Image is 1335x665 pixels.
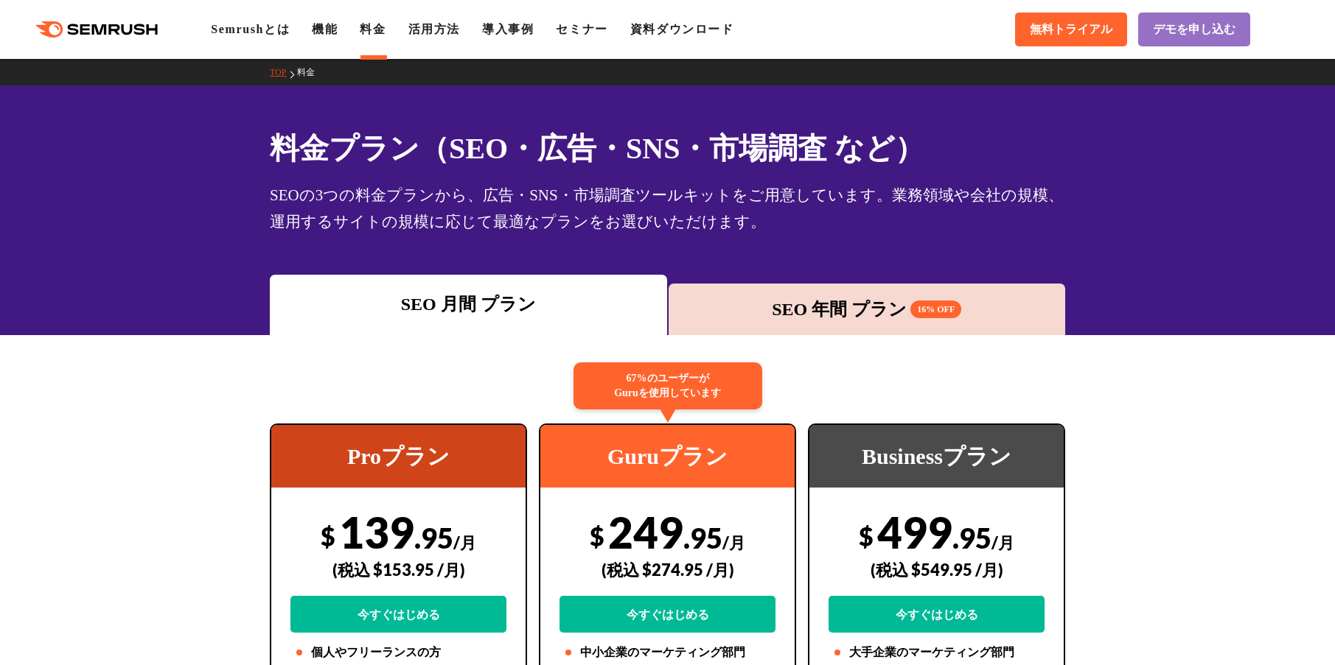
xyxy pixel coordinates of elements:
span: $ [321,521,335,551]
a: デモを申し込む [1138,13,1250,46]
li: 大手企業のマーケティング部門 [829,644,1045,661]
div: 67%のユーザーが Guruを使用しています [574,362,762,409]
a: Semrushとは [211,23,290,35]
a: 資料ダウンロード [630,23,734,35]
a: セミナー [556,23,607,35]
li: 個人やフリーランスの方 [290,644,506,661]
span: /月 [722,532,745,552]
a: 機能 [312,23,338,35]
a: 料金 [360,23,386,35]
a: 活用方法 [408,23,460,35]
div: SEO 年間 プラン [676,296,1059,323]
div: SEOの3つの料金プランから、広告・SNS・市場調査ツールキットをご用意しています。業務領域や会社の規模、運用するサイトの規模に応じて最適なプランをお選びいただけます。 [270,182,1065,235]
span: .95 [683,521,722,555]
div: SEO 月間 プラン [277,291,660,317]
div: (税込 $274.95 /月) [560,543,775,596]
div: Proプラン [271,425,526,488]
span: /月 [991,532,1014,552]
a: 無料トライアル [1015,13,1127,46]
h1: 料金プラン（SEO・広告・SNS・市場調査 など） [270,127,1065,170]
li: 中小企業のマーケティング部門 [560,644,775,661]
a: 料金 [297,67,326,77]
div: Guruプラン [540,425,795,488]
div: 499 [829,506,1045,633]
a: 今すぐはじめる [560,596,775,633]
div: 139 [290,506,506,633]
a: TOP [270,67,297,77]
a: 今すぐはじめる [829,596,1045,633]
div: (税込 $153.95 /月) [290,543,506,596]
div: (税込 $549.95 /月) [829,543,1045,596]
span: 16% OFF [910,300,961,318]
span: 無料トライアル [1030,22,1112,38]
a: 今すぐはじめる [290,596,506,633]
div: 249 [560,506,775,633]
span: /月 [453,532,476,552]
span: $ [590,521,604,551]
span: $ [859,521,874,551]
a: 導入事例 [482,23,534,35]
span: デモを申し込む [1153,22,1235,38]
div: Businessプラン [809,425,1064,488]
span: .95 [414,521,453,555]
span: .95 [952,521,991,555]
